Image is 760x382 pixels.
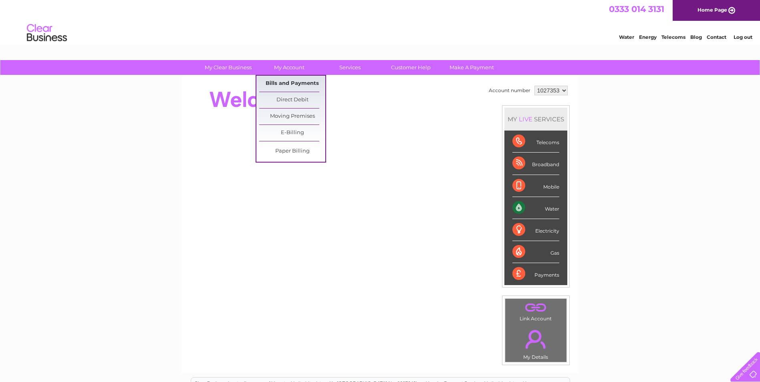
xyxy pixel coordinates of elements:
[517,115,534,123] div: LIVE
[259,143,325,159] a: Paper Billing
[512,153,559,175] div: Broadband
[259,92,325,108] a: Direct Debit
[317,60,383,75] a: Services
[26,21,67,45] img: logo.png
[256,60,322,75] a: My Account
[512,241,559,263] div: Gas
[512,219,559,241] div: Electricity
[639,34,657,40] a: Energy
[512,131,559,153] div: Telecoms
[504,108,567,131] div: MY SERVICES
[378,60,444,75] a: Customer Help
[505,323,567,362] td: My Details
[259,125,325,141] a: E-Billing
[707,34,726,40] a: Contact
[512,263,559,285] div: Payments
[195,60,261,75] a: My Clear Business
[512,197,559,219] div: Water
[259,76,325,92] a: Bills and Payments
[609,4,664,14] a: 0333 014 3131
[512,175,559,197] div: Mobile
[487,84,532,97] td: Account number
[734,34,752,40] a: Log out
[690,34,702,40] a: Blog
[661,34,685,40] a: Telecoms
[507,301,564,315] a: .
[259,109,325,125] a: Moving Premises
[505,298,567,324] td: Link Account
[439,60,505,75] a: Make A Payment
[619,34,634,40] a: Water
[191,4,570,39] div: Clear Business is a trading name of Verastar Limited (registered in [GEOGRAPHIC_DATA] No. 3667643...
[507,325,564,353] a: .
